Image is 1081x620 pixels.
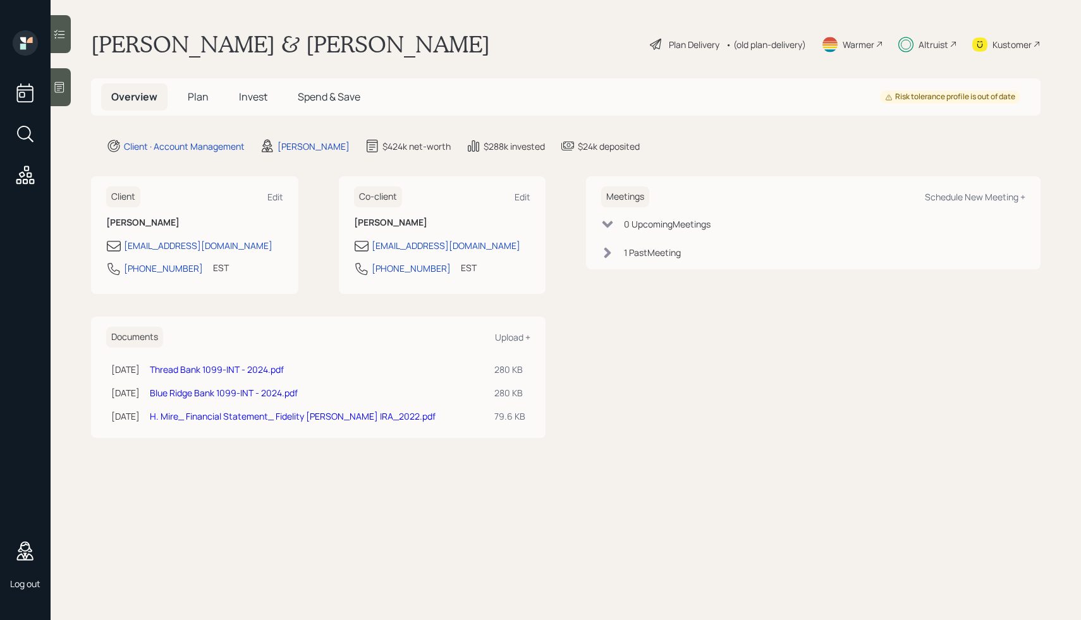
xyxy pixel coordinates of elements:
[239,90,267,104] span: Invest
[150,387,298,399] a: Blue Ridge Bank 1099-INT - 2024.pdf
[925,191,1025,203] div: Schedule New Meeting +
[461,261,477,274] div: EST
[494,386,525,399] div: 280 KB
[382,140,451,153] div: $424k net-worth
[495,331,530,343] div: Upload +
[111,386,140,399] div: [DATE]
[372,239,520,252] div: [EMAIL_ADDRESS][DOMAIN_NAME]
[278,140,350,153] div: [PERSON_NAME]
[372,262,451,275] div: [PHONE_NUMBER]
[150,410,436,422] a: H. Mire_ Financial Statement_ Fidelity [PERSON_NAME] IRA_2022.pdf
[213,261,229,274] div: EST
[106,327,163,348] h6: Documents
[354,186,402,207] h6: Co-client
[494,363,525,376] div: 280 KB
[843,38,874,51] div: Warmer
[188,90,209,104] span: Plan
[992,38,1032,51] div: Kustomer
[885,92,1015,102] div: Risk tolerance profile is out of date
[124,140,245,153] div: Client · Account Management
[726,38,806,51] div: • (old plan-delivery)
[494,410,525,423] div: 79.6 KB
[919,38,948,51] div: Altruist
[484,140,545,153] div: $288k invested
[111,410,140,423] div: [DATE]
[91,30,490,58] h1: [PERSON_NAME] & [PERSON_NAME]
[601,186,649,207] h6: Meetings
[578,140,640,153] div: $24k deposited
[150,363,284,375] a: Thread Bank 1099-INT - 2024.pdf
[669,38,719,51] div: Plan Delivery
[10,578,40,590] div: Log out
[106,186,140,207] h6: Client
[106,217,283,228] h6: [PERSON_NAME]
[515,191,530,203] div: Edit
[124,239,272,252] div: [EMAIL_ADDRESS][DOMAIN_NAME]
[111,90,157,104] span: Overview
[354,217,531,228] h6: [PERSON_NAME]
[298,90,360,104] span: Spend & Save
[111,363,140,376] div: [DATE]
[124,262,203,275] div: [PHONE_NUMBER]
[624,246,681,259] div: 1 Past Meeting
[624,217,711,231] div: 0 Upcoming Meeting s
[267,191,283,203] div: Edit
